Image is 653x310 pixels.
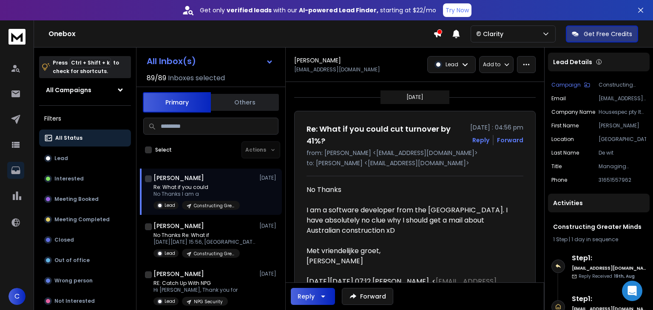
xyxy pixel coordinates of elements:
[599,177,646,183] p: 31651557962
[168,73,225,83] h3: Inboxes selected
[446,61,458,68] p: Lead
[307,185,517,195] div: No Thanks
[54,298,95,304] p: Not Interested
[614,273,635,279] span: 19th, Aug
[153,184,240,191] p: Re: What if you could
[54,155,68,162] p: Lead
[39,191,131,208] button: Meeting Booked
[599,95,646,102] p: [EMAIL_ADDRESS][DOMAIN_NAME]
[259,271,278,277] p: [DATE]
[307,246,517,266] div: Met vriendelijke groet,
[551,163,562,170] p: title
[291,288,335,305] button: Reply
[572,265,646,271] h6: [EMAIL_ADDRESS][DOMAIN_NAME]
[9,288,26,305] button: C
[307,276,517,297] div: [DATE][DATE] 07:12 [PERSON_NAME], < > wrote:
[200,6,436,14] p: Get only with our starting at $22/mo
[54,196,99,203] p: Meeting Booked
[551,122,579,129] p: First Name
[153,222,204,230] h1: [PERSON_NAME]
[165,298,175,304] p: Lead
[39,170,131,187] button: Interested
[39,150,131,167] button: Lead
[39,82,131,99] button: All Campaigns
[599,149,646,156] p: De wit
[39,211,131,228] button: Meeting Completed
[259,223,278,229] p: [DATE]
[165,250,175,256] p: Lead
[622,281,642,301] div: Open Intercom Messenger
[406,94,423,101] p: [DATE]
[584,30,632,38] p: Get Free Credits
[553,236,644,243] div: |
[9,29,26,45] img: logo
[299,6,378,14] strong: AI-powered Lead Finder,
[39,293,131,310] button: Not Interested
[39,231,131,248] button: Closed
[307,149,523,157] p: from: [PERSON_NAME] <[EMAIL_ADDRESS][DOMAIN_NAME]>
[147,57,196,65] h1: All Inbox(s)
[53,59,119,76] p: Press to check for shortcuts.
[572,294,646,304] h6: Step 1 :
[472,136,489,144] button: Reply
[551,82,590,88] button: Campaign
[599,136,646,143] p: [GEOGRAPHIC_DATA]
[551,95,566,102] p: Email
[307,123,465,147] h1: Re: What if you could cut turnover by 41%?
[165,202,175,209] p: Lead
[153,287,238,293] p: Hi [PERSON_NAME], Thank you for
[294,66,380,73] p: [EMAIL_ADDRESS][DOMAIN_NAME]
[153,174,204,182] h1: [PERSON_NAME]
[307,159,523,167] p: to: [PERSON_NAME] <[EMAIL_ADDRESS][DOMAIN_NAME]>
[599,122,646,129] p: [PERSON_NAME]
[227,6,272,14] strong: verified leads
[443,3,471,17] button: Try Now
[342,288,393,305] button: Forward
[599,109,646,116] p: Housespec pty ltd (Builders)
[39,130,131,147] button: All Status
[153,239,256,245] p: [DATE][DATE] 15:56, [GEOGRAPHIC_DATA]
[483,61,500,68] p: Add to
[55,135,82,141] p: All Status
[54,257,90,264] p: Out of office
[153,270,204,278] h1: [PERSON_NAME]
[194,299,223,305] p: NPG Security
[259,175,278,181] p: [DATE]
[551,109,595,116] p: Company Name
[446,6,469,14] p: Try Now
[571,236,618,243] span: 1 day in sequence
[497,136,523,144] div: Forward
[153,280,238,287] p: RE: Catch Up With NPG
[147,73,166,83] span: 89 / 89
[194,251,235,257] p: Constructing Greater Minds
[39,272,131,289] button: Wrong person
[298,292,315,301] div: Reply
[54,216,110,223] p: Meeting Completed
[599,82,646,88] p: Constructing Greater Minds
[140,53,280,70] button: All Inbox(s)
[39,113,131,124] h3: Filters
[307,205,517,236] div: I am a software developer from the [GEOGRAPHIC_DATA]. I have absolutely no clue why I should get ...
[476,30,507,38] p: © Clarity
[551,82,581,88] p: Campaign
[572,253,646,263] h6: Step 1 :
[566,25,638,42] button: Get Free Credits
[54,277,93,284] p: Wrong person
[553,58,592,66] p: Lead Details
[155,147,172,153] label: Select
[211,93,279,112] button: Others
[548,194,650,212] div: Activities
[54,237,74,243] p: Closed
[194,203,235,209] p: Constructing Greater Minds
[551,177,567,183] p: Phone
[470,123,523,132] p: [DATE] : 04:56 pm
[553,236,568,243] span: 1 Step
[143,92,211,113] button: Primary
[70,58,111,68] span: Ctrl + Shift + k
[46,86,91,94] h1: All Campaigns
[307,256,517,266] div: [PERSON_NAME]
[551,149,579,156] p: Last Name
